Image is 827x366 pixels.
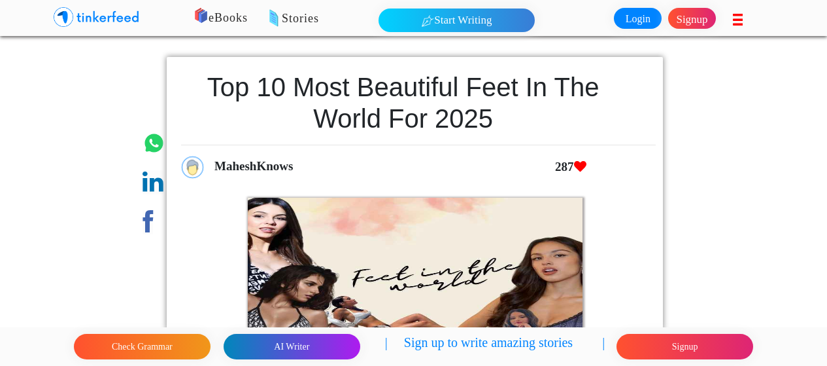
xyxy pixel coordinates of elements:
[209,151,676,182] div: MaheshKnows
[224,334,360,359] button: AI Writer
[614,8,662,29] a: Login
[181,71,625,134] h1: Top 10 Most Beautiful Feet in the World for 2025
[74,334,211,359] button: Check Grammar
[181,156,204,179] img: profile_icon.png
[228,10,592,28] p: Stories
[143,132,165,155] img: whatsapp.png
[668,8,716,29] a: Signup
[616,334,753,359] button: Signup
[177,9,541,27] p: eBooks
[385,333,605,361] p: | Sign up to write amazing stories |
[379,9,535,32] button: Start Writing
